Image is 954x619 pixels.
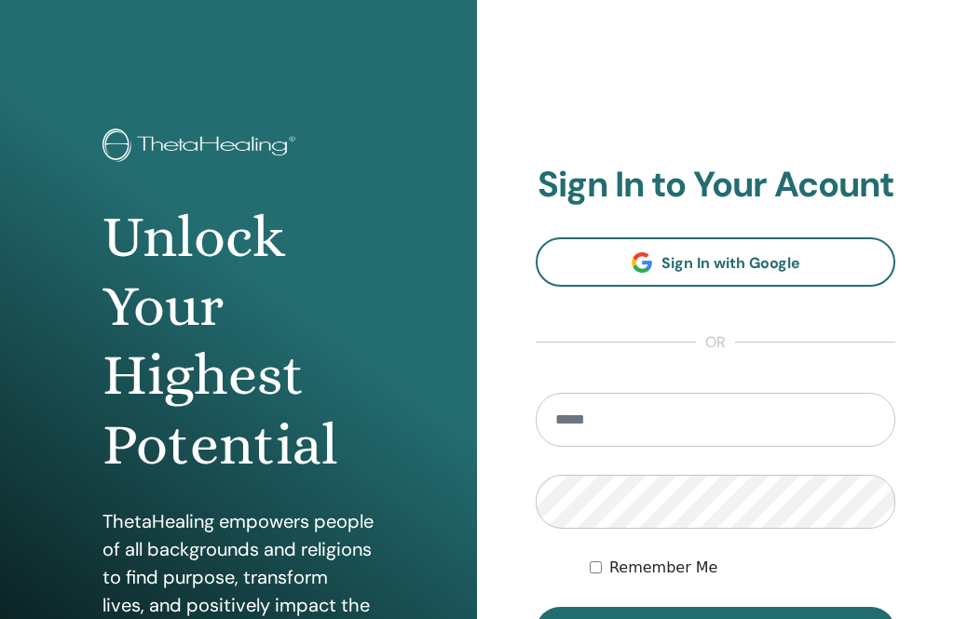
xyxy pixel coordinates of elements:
span: or [696,331,735,354]
div: Keep me authenticated indefinitely or until I manually logout [590,557,895,579]
a: Sign In with Google [536,237,895,287]
h2: Sign In to Your Acount [536,164,895,207]
h1: Unlock Your Highest Potential [102,203,374,480]
label: Remember Me [609,557,718,579]
span: Sign In with Google [661,253,800,273]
